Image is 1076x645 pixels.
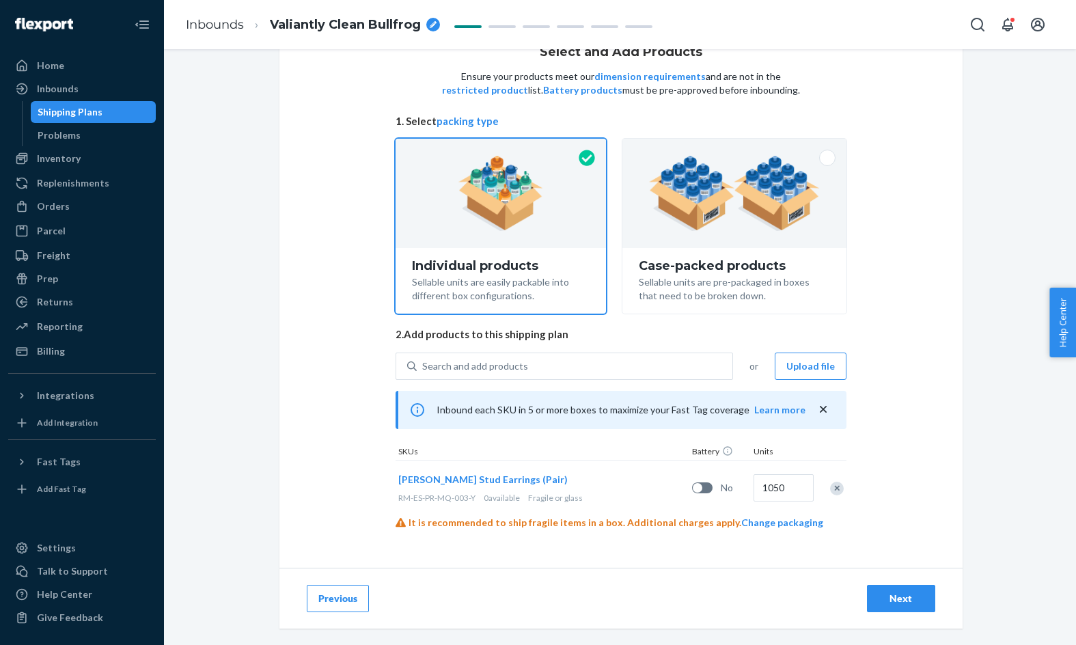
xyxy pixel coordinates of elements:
div: Help Center [37,588,92,601]
div: Problems [38,128,81,142]
div: Talk to Support [37,564,108,578]
div: It is recommended to ship fragile items in a box. Additional charges apply. [396,516,846,530]
ol: breadcrumbs [175,5,451,45]
button: close [816,402,830,417]
a: Add Fast Tag [8,478,156,500]
a: Billing [8,340,156,362]
div: Case-packed products [639,259,829,273]
input: Quantity [754,474,814,502]
a: Returns [8,291,156,313]
button: Help Center [1049,288,1076,357]
div: Battery [689,445,751,460]
div: Next [879,592,924,605]
p: Ensure your products meet our and are not in the list. must be pre-approved before inbounding. [441,70,801,97]
button: Battery products [543,83,622,97]
span: No [721,481,748,495]
button: Open notifications [994,11,1021,38]
a: Shipping Plans [31,101,156,123]
button: Give Feedback [8,607,156,629]
button: Open account menu [1024,11,1051,38]
div: Add Fast Tag [37,483,86,495]
div: Sellable units are easily packable into different box configurations. [412,273,590,303]
div: Orders [37,200,70,213]
div: Shipping Plans [38,105,102,119]
div: Returns [37,295,73,309]
div: Inbound each SKU in 5 or more boxes to maximize your Fast Tag coverage [396,391,846,429]
a: Parcel [8,220,156,242]
a: Inbounds [8,78,156,100]
a: Replenishments [8,172,156,194]
h1: Select and Add Products [540,46,702,59]
div: Freight [37,249,70,262]
div: Inventory [37,152,81,165]
a: Help Center [8,584,156,605]
span: RM-ES-PR-MQ-003-Y [398,493,475,503]
a: Inventory [8,148,156,169]
span: or [749,359,758,373]
div: Remove Item [830,482,844,495]
img: case-pack.59cecea509d18c883b923b81aeac6d0b.png [649,156,819,231]
div: Inbounds [37,82,79,96]
button: Integrations [8,385,156,407]
a: Add Integration [8,412,156,434]
button: Previous [307,585,369,612]
span: Change packaging [741,517,823,528]
a: Orders [8,195,156,217]
div: Fast Tags [37,455,81,469]
div: Sellable units are pre-packaged in boxes that need to be broken down. [639,273,829,303]
div: Settings [37,541,76,555]
a: Settings [8,537,156,559]
div: Add Integration [37,417,98,428]
span: 2. Add products to this shipping plan [396,327,846,342]
div: Billing [37,344,65,358]
a: Problems [31,124,156,146]
button: Learn more [754,403,805,417]
a: Prep [8,268,156,290]
button: Open Search Box [964,11,991,38]
a: Freight [8,245,156,266]
a: Inbounds [186,17,244,32]
div: Individual products [412,259,590,273]
a: Home [8,55,156,77]
img: individual-pack.facf35554cb0f1810c75b2bd6df2d64e.png [458,156,544,231]
div: Prep [37,272,58,286]
span: 1. Select [396,114,846,128]
div: SKUs [396,445,689,460]
div: Reporting [37,320,83,333]
button: packing type [437,114,499,128]
div: Integrations [37,389,94,402]
button: [PERSON_NAME] Stud Earrings (Pair) [398,473,568,486]
a: Talk to Support [8,560,156,582]
a: Reporting [8,316,156,338]
button: restricted product [442,83,528,97]
img: Flexport logo [15,18,73,31]
div: Home [37,59,64,72]
div: Give Feedback [37,611,103,625]
button: Fast Tags [8,451,156,473]
button: Next [867,585,935,612]
div: Search and add products [422,359,528,373]
button: Close Navigation [128,11,156,38]
div: Parcel [37,224,66,238]
button: Upload file [775,353,846,380]
div: Units [751,445,812,460]
div: Replenishments [37,176,109,190]
button: dimension requirements [594,70,706,83]
span: [PERSON_NAME] Stud Earrings (Pair) [398,474,568,485]
span: 0 available [484,493,520,503]
span: Valiantly Clean Bullfrog [270,16,421,34]
div: Fragile or glass [398,492,687,504]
